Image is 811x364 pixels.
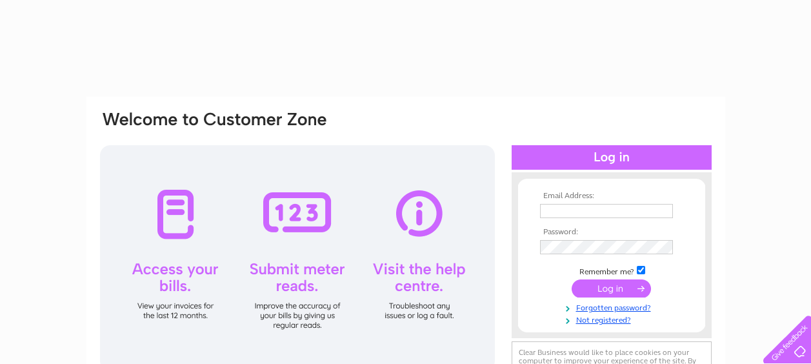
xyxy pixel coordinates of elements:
[540,301,686,313] a: Forgotten password?
[572,279,651,298] input: Submit
[537,264,686,277] td: Remember me?
[540,313,686,325] a: Not registered?
[537,228,686,237] th: Password:
[537,192,686,201] th: Email Address:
